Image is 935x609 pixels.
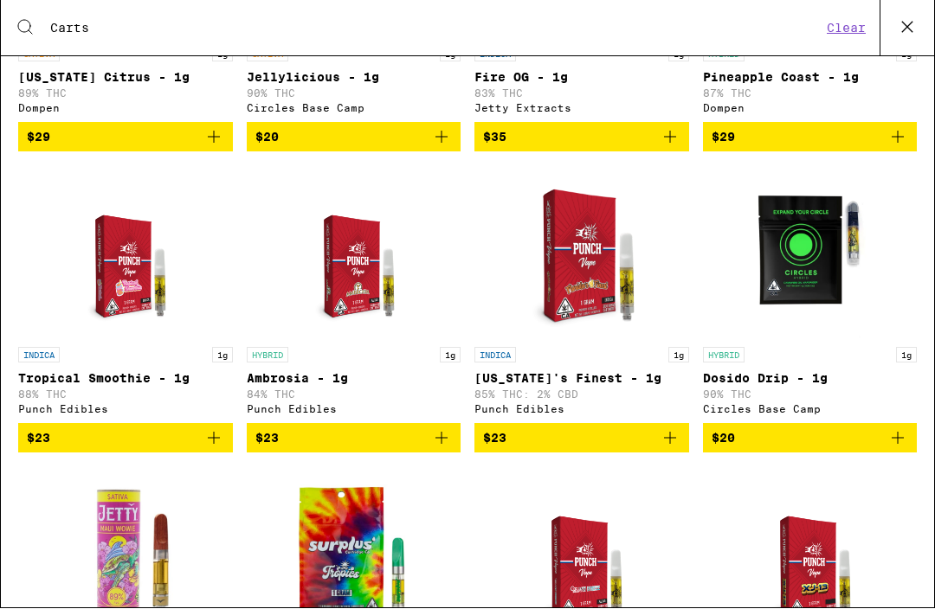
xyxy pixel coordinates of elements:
div: Circles Base Camp [703,404,918,415]
p: 90% THC [703,389,918,401]
button: Add to bag [247,424,461,453]
span: $20 [712,432,735,446]
span: $20 [255,131,279,144]
p: [US_STATE] Citrus - 1g [18,71,233,85]
p: 1g [896,348,917,363]
img: Punch Edibles - Tropical Smoothie - 1g [58,166,192,339]
div: Dompen [703,103,918,114]
p: Pineapple Coast - 1g [703,71,918,85]
p: HYBRID [247,348,288,363]
span: $23 [27,432,50,446]
button: Clear [822,21,871,36]
a: Open page for Tropical Smoothie - 1g from Punch Edibles [18,166,233,424]
div: Punch Edibles [247,404,461,415]
button: Add to bag [474,424,689,453]
p: 89% THC [18,88,233,99]
p: 83% THC [474,88,689,99]
button: Add to bag [703,424,918,453]
span: $29 [712,131,735,144]
div: Punch Edibles [474,404,689,415]
p: INDICA [474,348,516,363]
p: 84% THC [247,389,461,401]
p: Jellylicious - 1g [247,71,461,85]
div: Jetty Extracts [474,103,689,114]
span: $35 [483,131,506,144]
div: Dompen [18,103,233,114]
a: Open page for Florida's Finest - 1g from Punch Edibles [474,166,689,424]
p: 87% THC [703,88,918,99]
p: Tropical Smoothie - 1g [18,372,233,386]
p: Fire OG - 1g [474,71,689,85]
p: 90% THC [247,88,461,99]
button: Add to bag [703,123,918,152]
span: $23 [255,432,279,446]
a: Open page for Ambrosia - 1g from Punch Edibles [247,166,461,424]
input: Search for products & categories [49,21,822,36]
button: Add to bag [18,424,233,453]
div: Punch Edibles [18,404,233,415]
p: [US_STATE]'s Finest - 1g [474,372,689,386]
p: 88% THC [18,389,233,401]
button: Add to bag [247,123,461,152]
span: $23 [483,432,506,446]
img: Circles Base Camp - Dosido Drip - 1g [723,166,896,339]
button: Add to bag [474,123,689,152]
p: 1g [212,348,233,363]
p: Ambrosia - 1g [247,372,461,386]
p: 1g [668,348,689,363]
p: Dosido Drip - 1g [703,372,918,386]
a: Open page for Dosido Drip - 1g from Circles Base Camp [703,166,918,424]
div: Circles Base Camp [247,103,461,114]
img: Punch Edibles - Ambrosia - 1g [287,166,421,339]
button: Add to bag [18,123,233,152]
p: 1g [440,348,461,363]
p: INDICA [18,348,60,363]
p: HYBRID [703,348,745,363]
p: 85% THC: 2% CBD [474,389,689,401]
img: Punch Edibles - Florida's Finest - 1g [495,166,668,339]
span: $29 [27,131,50,144]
